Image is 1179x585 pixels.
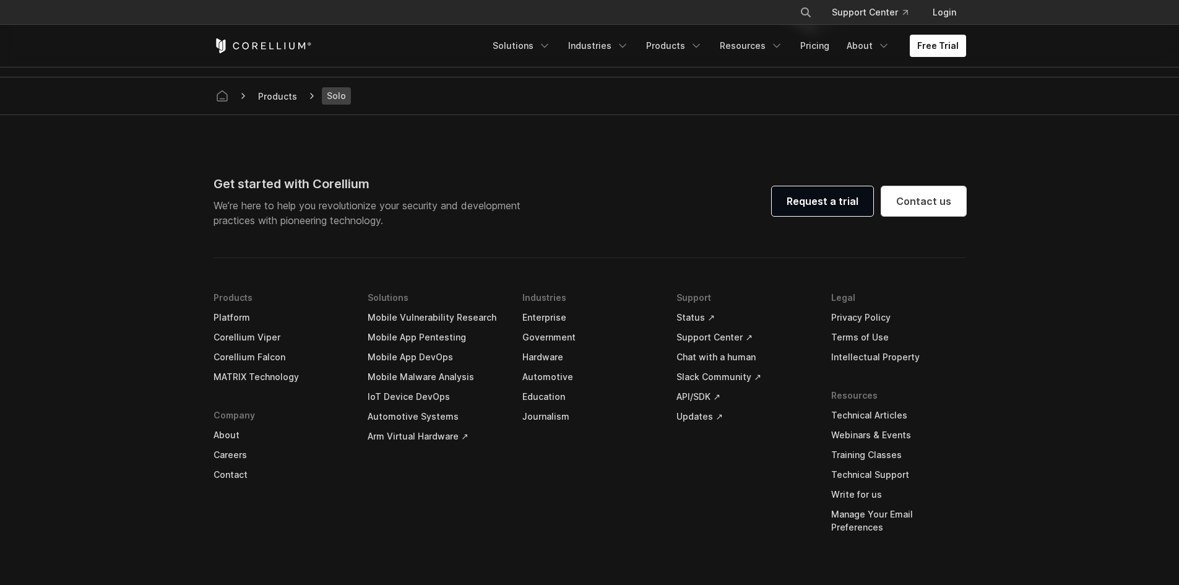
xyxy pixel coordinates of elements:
[368,367,503,387] a: Mobile Malware Analysis
[214,367,348,387] a: MATRIX Technology
[831,445,966,465] a: Training Classes
[368,427,503,446] a: Arm Virtual Hardware ↗
[676,347,811,367] a: Chat with a human
[322,87,351,105] span: Solo
[676,387,811,407] a: API/SDK ↗
[214,288,966,556] div: Navigation Menu
[639,35,710,57] a: Products
[214,198,530,228] p: We’re here to help you revolutionize your security and development practices with pioneering tech...
[822,1,918,24] a: Support Center
[211,87,233,105] a: Corellium home
[214,175,530,193] div: Get started with Corellium
[522,347,657,367] a: Hardware
[676,327,811,347] a: Support Center ↗
[368,327,503,347] a: Mobile App Pentesting
[253,89,302,104] span: Products
[831,308,966,327] a: Privacy Policy
[793,35,837,57] a: Pricing
[839,35,897,57] a: About
[368,407,503,427] a: Automotive Systems
[214,38,312,53] a: Corellium Home
[485,35,966,57] div: Navigation Menu
[522,407,657,427] a: Journalism
[676,367,811,387] a: Slack Community ↗
[522,308,657,327] a: Enterprise
[831,327,966,347] a: Terms of Use
[831,465,966,485] a: Technical Support
[485,35,558,57] a: Solutions
[881,186,966,216] a: Contact us
[561,35,636,57] a: Industries
[785,1,966,24] div: Navigation Menu
[214,425,348,445] a: About
[214,308,348,327] a: Platform
[831,425,966,445] a: Webinars & Events
[214,347,348,367] a: Corellium Falcon
[831,347,966,367] a: Intellectual Property
[923,1,966,24] a: Login
[910,35,966,57] a: Free Trial
[795,1,817,24] button: Search
[831,505,966,537] a: Manage Your Email Preferences
[214,327,348,347] a: Corellium Viper
[522,367,657,387] a: Automotive
[772,186,873,216] a: Request a trial
[676,407,811,427] a: Updates ↗
[676,308,811,327] a: Status ↗
[368,387,503,407] a: IoT Device DevOps
[214,445,348,465] a: Careers
[831,485,966,505] a: Write for us
[368,347,503,367] a: Mobile App DevOps
[831,405,966,425] a: Technical Articles
[368,308,503,327] a: Mobile Vulnerability Research
[253,90,302,103] div: Products
[522,327,657,347] a: Government
[522,387,657,407] a: Education
[214,465,348,485] a: Contact
[712,35,790,57] a: Resources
